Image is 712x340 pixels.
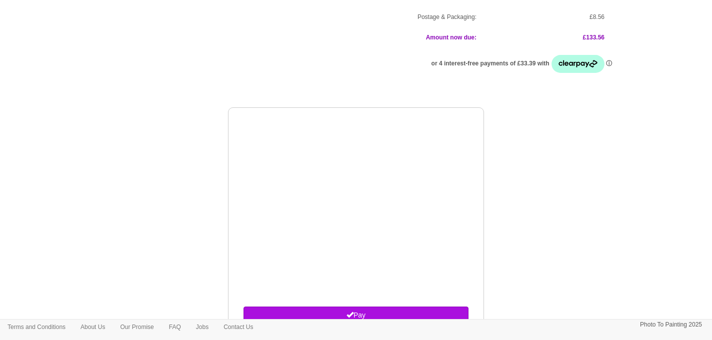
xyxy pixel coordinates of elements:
[161,320,188,335] a: FAQ
[73,320,112,335] a: About Us
[107,32,476,43] p: Amount now due:
[112,320,161,335] a: Our Promise
[188,320,216,335] a: Jobs
[563,169,623,183] iframe: fb:like Facebook Social Plugin
[243,307,468,324] button: Pay
[216,320,260,335] a: Contact Us
[640,320,702,330] p: Photo To Painting 2025
[491,12,604,22] p: £8.56
[107,12,476,22] p: Postage & Packaging:
[431,60,551,67] span: or 4 interest-free payments of £33.39 with
[491,32,604,43] p: £133.56
[606,60,612,67] a: Information - Opens a dialog
[241,121,470,299] iframe: Secure payment input frame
